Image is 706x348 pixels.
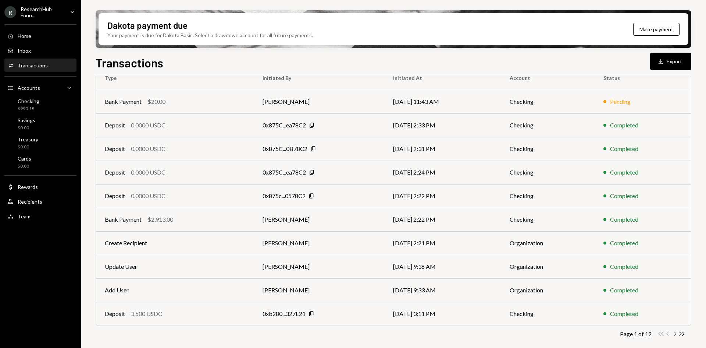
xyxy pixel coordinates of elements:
[21,6,64,18] div: ResearchHub Foun...
[610,215,638,224] div: Completed
[18,117,35,123] div: Savings
[131,168,165,177] div: 0.0000 USDC
[384,113,501,137] td: [DATE] 2:33 PM
[18,98,39,104] div: Checking
[263,121,306,130] div: 0x875C...ea78C2
[147,215,173,224] div: $2,913.00
[18,85,40,91] div: Accounts
[384,90,501,113] td: [DATE] 11:43 AM
[18,213,31,219] div: Team
[105,191,125,200] div: Deposit
[384,278,501,302] td: [DATE] 9:33 AM
[4,180,76,193] a: Rewards
[610,191,638,200] div: Completed
[501,137,595,161] td: Checking
[595,66,691,90] th: Status
[501,255,595,278] td: Organization
[18,48,31,54] div: Inbox
[18,163,31,169] div: $0.00
[4,134,76,152] a: Treasury$0.00
[18,33,31,39] div: Home
[105,309,125,318] div: Deposit
[96,231,254,255] td: Create Recipient
[384,184,501,208] td: [DATE] 2:22 PM
[105,97,142,106] div: Bank Payment
[107,31,313,39] div: Your payment is due for Dakota Basic. Select a drawdown account for all future payments.
[105,121,125,130] div: Deposit
[384,161,501,184] td: [DATE] 2:24 PM
[501,161,595,184] td: Checking
[4,96,76,113] a: Checking$990.18
[384,137,501,161] td: [DATE] 2:31 PM
[610,309,638,318] div: Completed
[4,153,76,171] a: Cards$0.00
[610,97,631,106] div: Pending
[610,262,638,271] div: Completed
[4,210,76,223] a: Team
[4,44,76,57] a: Inbox
[18,198,42,205] div: Recipients
[18,155,31,162] div: Cards
[4,6,16,18] div: R
[18,144,38,150] div: $0.00
[263,168,306,177] div: 0x875C...ea78C2
[501,90,595,113] td: Checking
[4,115,76,133] a: Savings$0.00
[254,208,384,231] td: [PERSON_NAME]
[4,81,76,94] a: Accounts
[501,184,595,208] td: Checking
[254,255,384,278] td: [PERSON_NAME]
[18,136,38,143] div: Treasury
[384,302,501,326] td: [DATE] 3:11 PM
[384,208,501,231] td: [DATE] 2:22 PM
[4,59,76,72] a: Transactions
[105,144,125,153] div: Deposit
[384,231,501,255] td: [DATE] 2:21 PM
[254,278,384,302] td: [PERSON_NAME]
[610,121,638,130] div: Completed
[501,278,595,302] td: Organization
[254,231,384,255] td: [PERSON_NAME]
[131,309,162,318] div: 3,500 USDC
[96,255,254,278] td: Update User
[147,97,165,106] div: $20.00
[501,231,595,255] td: Organization
[107,19,188,31] div: Dakota payment due
[384,66,501,90] th: Initiated At
[650,53,691,70] button: Export
[105,168,125,177] div: Deposit
[610,239,638,247] div: Completed
[96,278,254,302] td: Add User
[96,66,254,90] th: Type
[384,255,501,278] td: [DATE] 9:36 AM
[633,23,680,36] button: Make payment
[254,66,384,90] th: Initiated By
[610,144,638,153] div: Completed
[131,191,165,200] div: 0.0000 USDC
[501,302,595,326] td: Checking
[18,184,38,190] div: Rewards
[4,29,76,42] a: Home
[96,55,163,70] h1: Transactions
[254,90,384,113] td: [PERSON_NAME]
[620,330,652,337] div: Page 1 of 12
[131,144,165,153] div: 0.0000 USDC
[18,125,35,131] div: $0.00
[263,309,306,318] div: 0xb280...327E21
[501,66,595,90] th: Account
[105,215,142,224] div: Bank Payment
[18,106,39,112] div: $990.18
[501,208,595,231] td: Checking
[4,195,76,208] a: Recipients
[610,286,638,295] div: Completed
[610,168,638,177] div: Completed
[18,62,48,68] div: Transactions
[263,144,307,153] div: 0x875C...0B78C2
[501,113,595,137] td: Checking
[263,191,306,200] div: 0x875c...0578C2
[131,121,165,130] div: 0.0000 USDC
